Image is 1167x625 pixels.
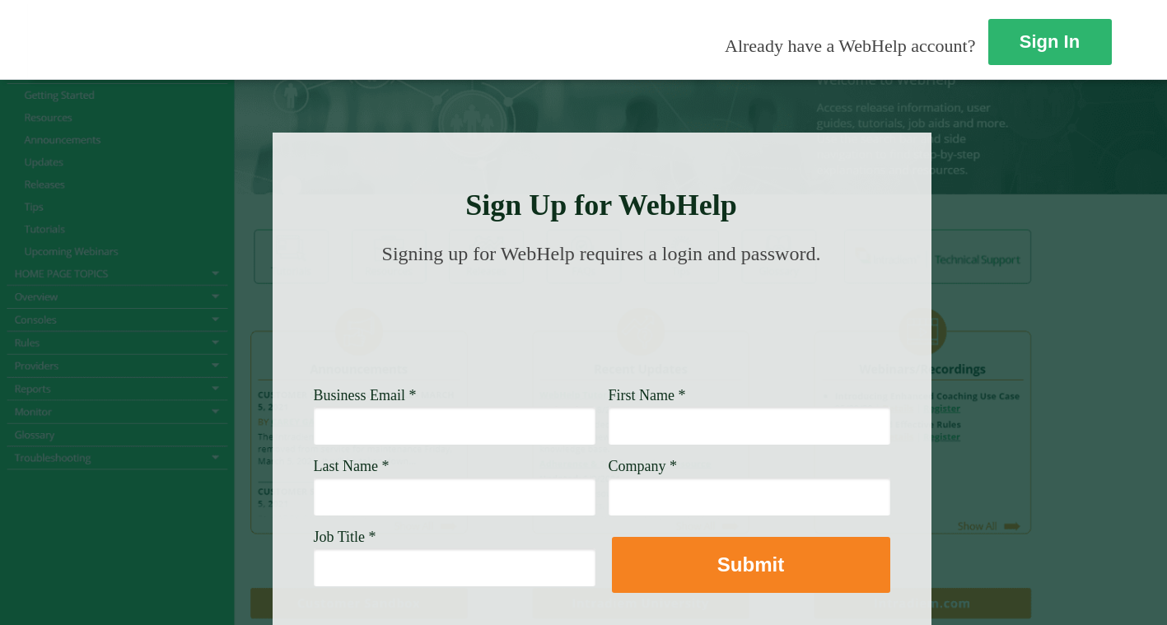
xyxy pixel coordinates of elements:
[609,458,678,474] span: Company *
[612,537,890,593] button: Submit
[1020,31,1080,52] strong: Sign In
[314,387,417,403] span: Business Email *
[988,19,1112,65] a: Sign In
[314,529,376,545] span: Job Title *
[465,189,737,222] strong: Sign Up for WebHelp
[324,282,880,364] img: Need Credentials? Sign up below. Have Credentials? Use the sign-in button.
[725,35,975,56] span: Already have a WebHelp account?
[382,243,821,264] span: Signing up for WebHelp requires a login and password.
[609,387,686,403] span: First Name *
[717,553,784,576] strong: Submit
[314,458,390,474] span: Last Name *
